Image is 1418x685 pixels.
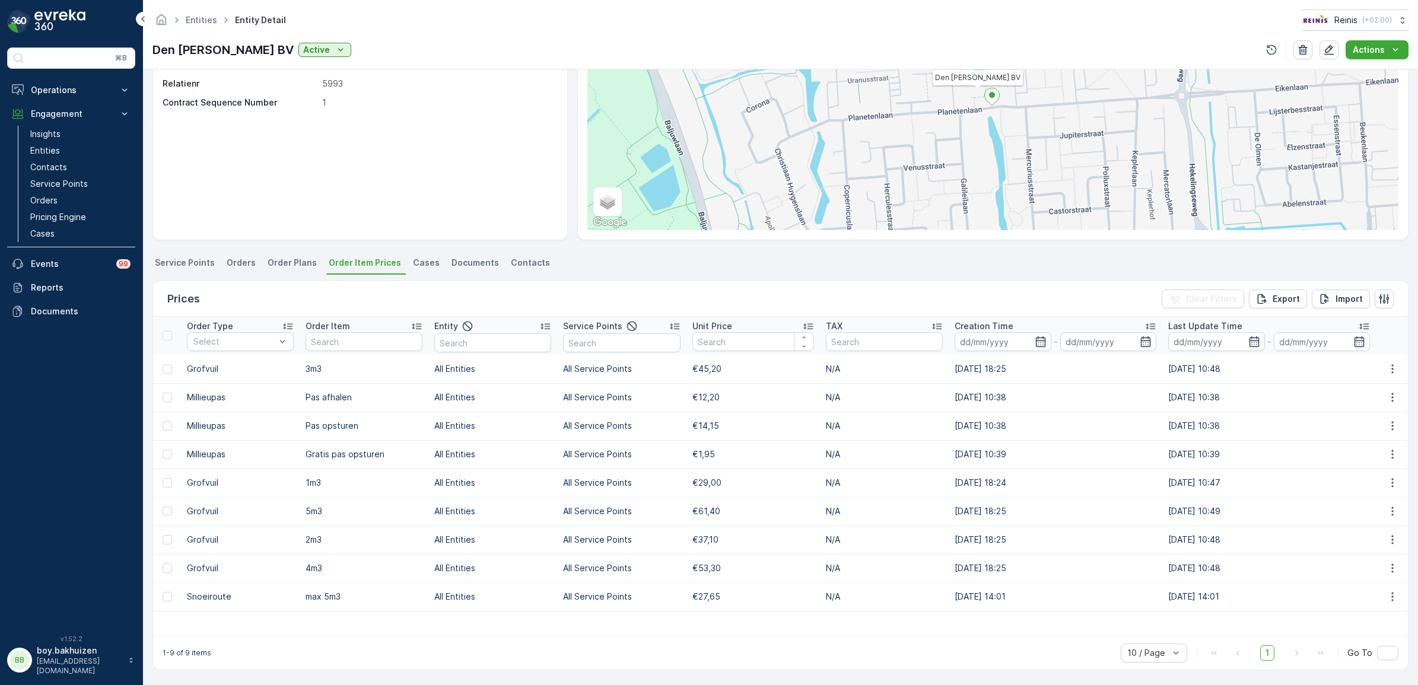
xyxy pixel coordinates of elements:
[30,145,60,157] p: Entities
[820,469,949,497] td: N/A
[26,192,135,209] a: Orders
[1353,44,1385,56] p: Actions
[590,215,629,230] a: Open this area in Google Maps (opens a new window)
[7,78,135,102] button: Operations
[1162,289,1244,308] button: Clear Filters
[163,592,172,601] div: Toggle Row Selected
[820,440,949,469] td: N/A
[1185,293,1237,305] p: Clear Filters
[26,225,135,242] a: Cases
[26,159,135,176] a: Contacts
[820,497,949,525] td: N/A
[152,41,294,59] p: Den [PERSON_NAME] BV
[692,506,720,516] span: €61,40
[820,525,949,554] td: N/A
[163,421,172,431] div: Toggle Row Selected
[7,276,135,300] a: Reports
[7,300,135,323] a: Documents
[1302,14,1330,27] img: Reinis-Logo-Vrijstaand_Tekengebied-1-copy2_aBO4n7j.png
[1168,332,1264,351] input: dd/mm/yyyy
[955,332,1051,351] input: dd/mm/yyyy
[594,189,621,215] a: Layers
[692,364,721,374] span: €45,20
[1362,15,1392,25] p: ( +02:00 )
[1347,647,1372,659] span: Go To
[306,591,422,603] p: max 5m3
[187,320,233,332] p: Order Type
[115,53,127,63] p: ⌘B
[1162,383,1376,412] td: [DATE] 10:38
[322,97,555,109] p: 1
[1273,293,1300,305] p: Export
[563,503,680,520] div: All Service Points
[306,562,422,574] p: 4m3
[227,257,256,269] span: Orders
[1336,293,1363,305] p: Import
[826,332,943,351] input: Search
[167,291,200,307] p: Prices
[306,505,422,517] p: 5m3
[10,651,29,670] div: BB
[30,211,86,223] p: Pricing Engine
[949,440,1162,469] td: [DATE] 10:39
[26,176,135,192] a: Service Points
[434,389,551,406] div: All Entities
[187,591,294,603] p: Snoeiroute
[820,383,949,412] td: N/A
[30,228,55,240] p: Cases
[155,18,168,28] a: Homepage
[26,126,135,142] a: Insights
[187,363,294,375] p: Grofvuil
[306,420,422,432] p: Pas opsturen
[955,320,1013,332] p: Creation Time
[26,142,135,159] a: Entities
[1162,525,1376,554] td: [DATE] 10:48
[949,412,1162,440] td: [DATE] 10:38
[692,591,720,601] span: €27,65
[303,44,330,56] p: Active
[30,128,61,140] p: Insights
[187,505,294,517] p: Grofvuil
[563,531,680,548] div: All Service Points
[1162,554,1376,582] td: [DATE] 10:48
[306,332,422,351] input: Search
[949,383,1162,412] td: [DATE] 10:38
[306,448,422,460] p: Gratis pas opsturen
[187,477,294,489] p: Grofvuil
[268,257,317,269] span: Order Plans
[1274,332,1370,351] input: dd/mm/yyyy
[563,474,680,491] div: All Service Points
[163,563,172,573] div: Toggle Row Selected
[187,448,294,460] p: Millieupas
[306,534,422,546] p: 2m3
[193,336,275,348] p: Select
[692,420,719,431] span: €14,15
[306,320,350,332] p: Order Item
[306,391,422,403] p: Pas afhalen
[31,84,112,96] p: Operations
[298,43,351,57] button: Active
[434,446,551,463] div: All Entities
[37,657,122,676] p: [EMAIL_ADDRESS][DOMAIN_NAME]
[1162,355,1376,383] td: [DATE] 10:48
[187,562,294,574] p: Grofvuil
[322,78,555,90] p: 5993
[434,560,551,576] div: All Entities
[413,257,440,269] span: Cases
[826,320,842,332] p: TAX
[434,588,551,605] div: All Entities
[1168,320,1242,332] p: Last Update Time
[1302,9,1409,31] button: Reinis(+02:00)
[692,392,720,402] span: €12,20
[163,450,172,459] div: Toggle Row Selected
[511,257,550,269] span: Contacts
[949,469,1162,497] td: [DATE] 18:24
[563,560,680,576] div: All Service Points
[1346,40,1409,59] button: Actions
[7,252,135,276] a: Events99
[820,554,949,582] td: N/A
[163,535,172,544] div: Toggle Row Selected
[329,257,401,269] span: Order Item Prices
[563,446,680,463] div: All Service Points
[949,582,1162,611] td: [DATE] 14:01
